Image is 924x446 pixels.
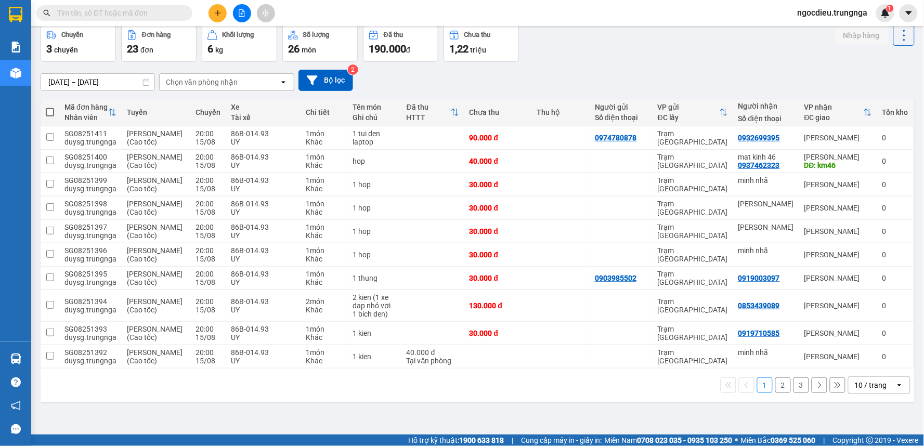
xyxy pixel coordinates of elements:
[306,223,342,231] div: 1 món
[658,348,728,365] div: Trạm [GEOGRAPHIC_DATA]
[306,200,342,208] div: 1 món
[64,176,116,185] div: SG08251399
[303,31,330,38] div: Số lượng
[64,246,116,255] div: SG08251396
[59,99,122,126] th: Toggle SortBy
[64,113,108,122] div: Nhân viên
[127,43,138,55] span: 23
[789,6,876,19] span: ngocdieu.trungnga
[214,9,222,17] span: plus
[196,357,220,365] div: 15/08
[353,180,396,189] div: 1 hop
[888,5,892,12] span: 1
[306,161,342,169] div: Khác
[127,153,183,169] span: [PERSON_NAME] (Cao tốc)
[196,231,220,240] div: 15/08
[882,329,908,337] div: 0
[824,435,825,446] span: |
[196,223,220,231] div: 20:00
[127,246,183,263] span: [PERSON_NAME] (Cao tốc)
[407,348,459,357] div: 40.000 đ
[202,24,277,62] button: Khối lượng6kg
[658,325,728,342] div: Trạm [GEOGRAPHIC_DATA]
[64,129,116,138] div: SG08251411
[369,43,406,55] span: 190.000
[738,329,780,337] div: 0919710585
[738,134,780,142] div: 0932699395
[279,78,288,86] svg: open
[881,8,890,18] img: icon-new-feature
[306,138,342,146] div: Khác
[882,134,908,142] div: 0
[306,306,342,314] div: Khác
[262,9,269,17] span: aim
[196,348,220,357] div: 20:00
[757,377,773,393] button: 1
[804,251,872,259] div: [PERSON_NAME]
[738,274,780,282] div: 0919003097
[887,5,894,12] sup: 1
[231,325,295,333] div: 86B-014.93
[196,333,220,342] div: 15/08
[64,138,116,146] div: duysg.trungnga
[166,77,238,87] div: Chọn văn phòng nhận
[470,329,527,337] div: 30.000 đ
[231,185,295,193] div: UY
[306,246,342,255] div: 1 món
[121,24,197,62] button: Đơn hàng23đơn
[41,74,154,90] input: Select a date range.
[306,297,342,306] div: 2 món
[11,377,21,387] span: question-circle
[407,357,459,365] div: Tại văn phòng
[41,24,116,62] button: Chuyến3chuyến
[470,227,527,235] div: 30.000 đ
[738,153,794,161] div: mat kinh 46
[64,278,116,286] div: duysg.trungnga
[658,103,720,111] div: VP gửi
[196,185,220,193] div: 15/08
[306,270,342,278] div: 1 món
[302,46,316,54] span: món
[348,64,358,75] sup: 2
[799,99,877,126] th: Toggle SortBy
[209,4,227,22] button: plus
[231,333,295,342] div: UY
[231,161,295,169] div: UY
[353,103,396,111] div: Tên món
[653,99,733,126] th: Toggle SortBy
[57,7,180,19] input: Tìm tên, số ĐT hoặc mã đơn
[882,301,908,310] div: 0
[658,270,728,286] div: Trạm [GEOGRAPHIC_DATA]
[127,223,183,240] span: [PERSON_NAME] (Cao tốc)
[196,138,220,146] div: 15/08
[353,329,396,337] div: 1 kien
[793,377,809,393] button: 3
[64,348,116,357] div: SG08251392
[64,255,116,263] div: duysg.trungnga
[408,435,504,446] span: Hỗ trợ kỹ thuật:
[804,301,872,310] div: [PERSON_NAME]
[804,161,872,169] div: DĐ: km46
[470,46,486,54] span: triệu
[353,157,396,165] div: hop
[64,153,116,161] div: SG08251400
[738,200,794,208] div: minh tan
[231,138,295,146] div: UY
[127,270,183,286] span: [PERSON_NAME] (Cao tốc)
[196,129,220,138] div: 20:00
[64,357,116,365] div: duysg.trungnga
[127,297,183,314] span: [PERSON_NAME] (Cao tốc)
[775,377,791,393] button: 2
[353,227,396,235] div: 1 hop
[658,129,728,146] div: Trạm [GEOGRAPHIC_DATA]
[353,113,396,122] div: Ghi chú
[127,108,185,116] div: Tuyến
[231,129,295,138] div: 86B-014.93
[64,270,116,278] div: SG08251395
[904,8,914,18] span: caret-down
[231,231,295,240] div: UY
[46,43,52,55] span: 3
[804,329,872,337] div: [PERSON_NAME]
[449,43,468,55] span: 1,22
[464,31,491,38] div: Chưa thu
